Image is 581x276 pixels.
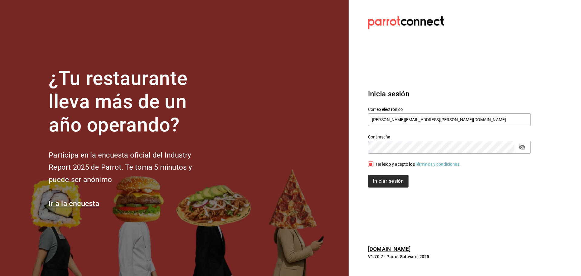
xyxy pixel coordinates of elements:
button: passwordField [517,142,527,152]
label: Correo electrónico [368,107,531,111]
a: [DOMAIN_NAME] [368,246,411,252]
a: Ir a la encuesta [49,199,99,208]
button: Iniciar sesión [368,175,409,188]
p: V1.70.7 - Parrot Software, 2025. [368,254,531,260]
h2: Participa en la encuesta oficial del Industry Report 2025 de Parrot. Te toma 5 minutos y puede se... [49,149,212,186]
h3: Inicia sesión [368,88,531,99]
div: He leído y acepto los [376,161,461,168]
h1: ¿Tu restaurante lleva más de un año operando? [49,67,212,137]
a: Términos y condiciones. [415,162,461,167]
label: Contraseña [368,135,531,139]
input: Ingresa tu correo electrónico [368,113,531,126]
